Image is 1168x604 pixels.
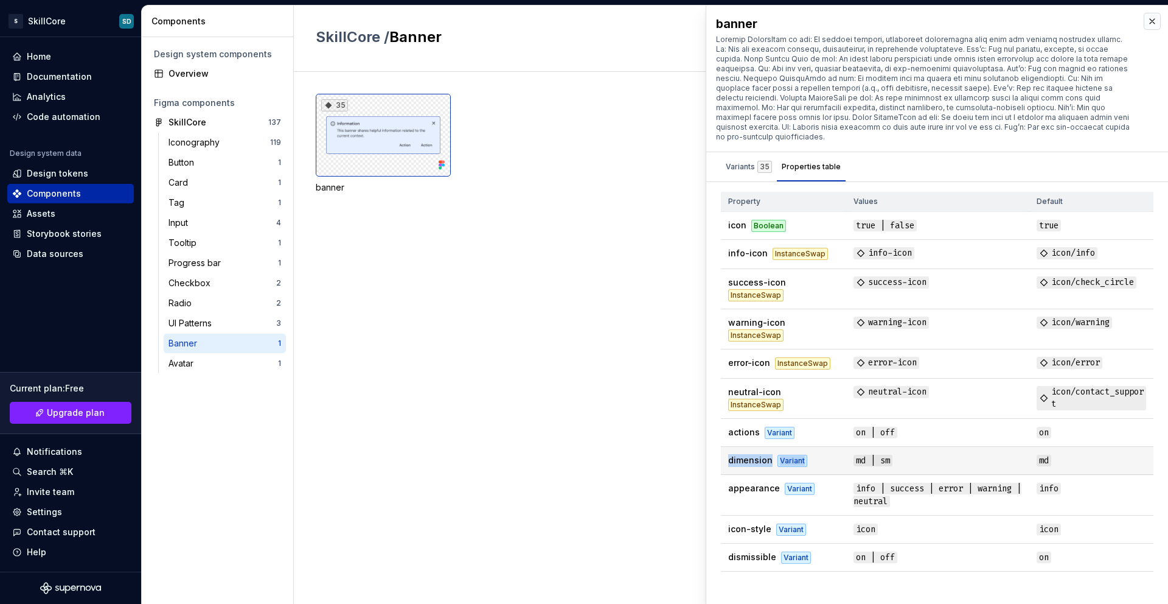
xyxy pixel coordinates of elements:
[2,8,139,34] button: SSkillCoreSD
[853,317,929,329] span: warning-icon
[27,167,88,180] div: Design tokens
[270,138,281,147] div: 119
[1037,427,1051,438] span: on
[321,99,348,111] div: 35
[27,446,82,458] div: Notifications
[1037,483,1061,494] span: info
[27,506,62,518] div: Settings
[27,248,83,260] div: Data sources
[7,224,134,244] a: Storybook stories
[853,276,929,289] span: success-icon
[27,526,96,538] div: Contact support
[276,298,281,308] div: 2
[276,318,281,328] div: 3
[7,204,134,223] a: Assets
[728,387,781,397] span: neutral-icon
[853,524,878,535] span: icon
[164,314,286,333] a: UI Patterns3
[276,278,281,288] div: 2
[164,133,286,152] a: Iconography119
[1037,455,1051,466] span: md
[846,192,1029,212] th: Values
[27,546,46,558] div: Help
[27,188,81,200] div: Components
[1037,276,1136,289] span: icon/check_circle
[728,399,784,411] div: InstanceSwap
[169,217,193,229] div: Input
[278,198,281,208] div: 1
[47,407,105,419] span: Upgrade plan
[853,455,892,466] span: md | sm
[27,228,102,240] div: Storybook stories
[164,173,286,192] a: Card1
[28,15,66,27] div: SkillCore
[169,257,226,269] div: Progress bar
[27,111,100,123] div: Code automation
[7,522,134,542] button: Contact support
[169,317,217,329] div: UI Patterns
[728,248,768,258] span: info-icon
[757,161,772,173] div: 35
[9,14,23,29] div: S
[721,192,846,212] th: Property
[10,402,131,424] a: Upgrade plan
[1037,552,1051,563] span: on
[164,213,286,233] a: Input4
[853,220,917,231] span: true | false
[1037,524,1061,535] span: icon
[782,161,841,173] div: Properties table
[853,247,914,259] span: info-icon
[728,427,760,437] span: actions
[164,273,286,293] a: Checkbox2
[40,582,101,594] svg: Supernova Logo
[728,277,786,287] span: success-icon
[7,107,134,127] a: Code automation
[728,357,770,368] span: error-icon
[316,27,805,47] h2: Banner
[1037,357,1102,369] span: icon/error
[278,339,281,348] div: 1
[27,51,51,63] div: Home
[27,208,55,220] div: Assets
[7,502,134,522] a: Settings
[777,455,807,467] div: Variant
[785,483,815,495] div: Variant
[765,427,794,439] div: Variant
[728,220,746,230] span: icon
[164,253,286,273] a: Progress bar1
[781,552,811,564] div: Variant
[776,524,806,536] div: Variant
[7,543,134,562] button: Help
[149,113,286,132] a: SkillCore137
[1029,192,1153,212] th: Default
[169,116,206,128] div: SkillCore
[7,47,134,66] a: Home
[853,427,897,438] span: on | off
[853,386,929,398] span: neutral-icon
[278,178,281,188] div: 1
[169,337,202,349] div: Banner
[169,277,215,289] div: Checkbox
[853,357,919,369] span: error-icon
[278,359,281,368] div: 1
[278,238,281,248] div: 1
[7,442,134,462] button: Notifications
[10,382,131,395] div: Current plan : Free
[728,455,773,465] span: dimension
[7,87,134,107] a: Analytics
[728,524,771,534] span: icon-style
[278,258,281,268] div: 1
[728,329,784,342] div: InstanceSwap
[1037,247,1097,259] span: icon/info
[853,483,1021,507] span: info | success | error | warning | neutral
[316,181,451,194] div: banner
[1037,317,1112,329] span: icon/warning
[316,28,389,46] span: SkillCore /
[7,184,134,203] a: Components
[169,68,281,80] div: Overview
[10,149,82,158] div: Design system data
[169,197,189,209] div: Tag
[154,48,281,60] div: Design system components
[169,357,198,370] div: Avatar
[169,297,196,309] div: Radio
